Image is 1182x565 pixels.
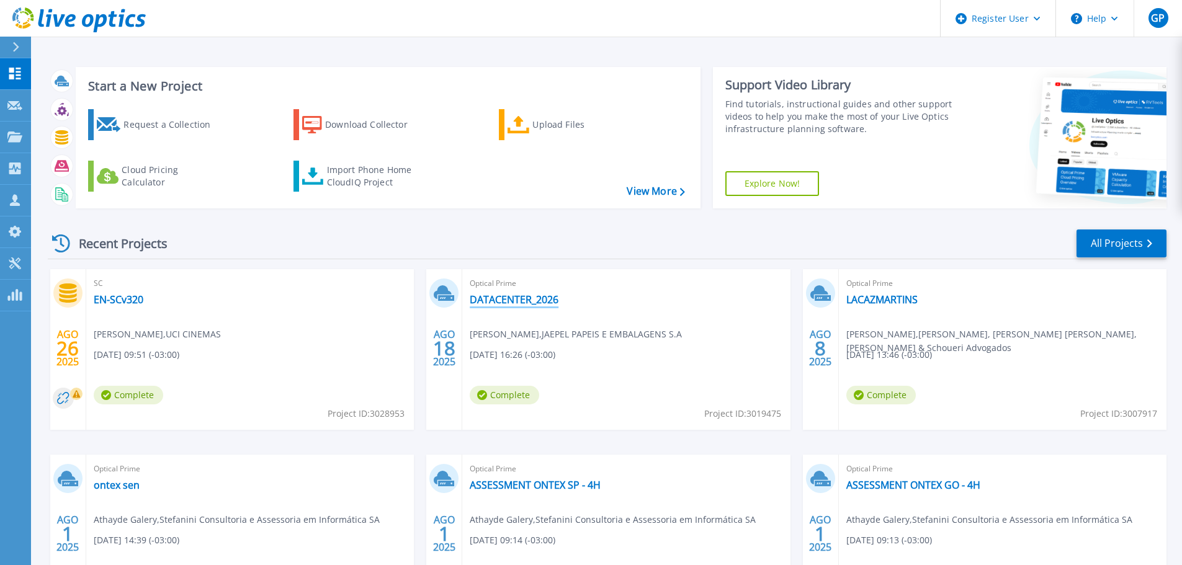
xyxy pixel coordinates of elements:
[439,528,450,539] span: 1
[470,479,601,491] a: ASSESSMENT ONTEX SP - 4H
[94,348,179,362] span: [DATE] 09:51 (-03:00)
[1151,13,1165,23] span: GP
[704,407,781,420] span: Project ID: 3019475
[725,98,957,135] div: Find tutorials, instructional guides and other support videos to help you make the most of your L...
[808,511,832,556] div: AGO 2025
[470,348,555,362] span: [DATE] 16:26 (-03:00)
[1077,229,1166,257] a: All Projects
[94,327,221,341] span: [PERSON_NAME] , UCI CINEMAS
[808,326,832,371] div: AGO 2025
[725,171,820,196] a: Explore Now!
[328,407,405,420] span: Project ID: 3028953
[94,533,179,547] span: [DATE] 14:39 (-03:00)
[1080,407,1157,420] span: Project ID: 3007917
[470,533,555,547] span: [DATE] 09:14 (-03:00)
[846,513,1132,527] span: Athayde Galery , Stefanini Consultoria e Assessoria em Informática SA
[293,109,432,140] a: Download Collector
[532,112,632,137] div: Upload Files
[470,513,756,527] span: Athayde Galery , Stefanini Consultoria e Assessoria em Informática SA
[123,112,223,137] div: Request a Collection
[94,293,143,306] a: EN-SCv320
[627,185,684,197] a: View More
[470,462,782,476] span: Optical Prime
[846,533,932,547] span: [DATE] 09:13 (-03:00)
[94,277,406,290] span: SC
[470,386,539,404] span: Complete
[94,479,140,491] a: ontex sen
[88,79,684,93] h3: Start a New Project
[846,386,916,404] span: Complete
[846,277,1159,290] span: Optical Prime
[846,293,918,306] a: LACAZMARTINS
[725,77,957,93] div: Support Video Library
[56,511,79,556] div: AGO 2025
[325,112,424,137] div: Download Collector
[56,343,79,354] span: 26
[499,109,637,140] a: Upload Files
[56,326,79,371] div: AGO 2025
[48,228,184,259] div: Recent Projects
[94,462,406,476] span: Optical Prime
[432,511,456,556] div: AGO 2025
[432,326,456,371] div: AGO 2025
[846,348,932,362] span: [DATE] 13:46 (-03:00)
[94,513,380,527] span: Athayde Galery , Stefanini Consultoria e Assessoria em Informática SA
[88,161,226,192] a: Cloud Pricing Calculator
[815,343,826,354] span: 8
[470,327,682,341] span: [PERSON_NAME] , JAEPEL PAPEIS E EMBALAGENS S.A
[122,164,221,189] div: Cloud Pricing Calculator
[846,479,980,491] a: ASSESSMENT ONTEX GO - 4H
[846,462,1159,476] span: Optical Prime
[470,293,558,306] a: DATACENTER_2026
[815,528,826,539] span: 1
[846,327,1166,355] span: [PERSON_NAME] , [PERSON_NAME], [PERSON_NAME] [PERSON_NAME], [PERSON_NAME] & Schoueri Advogados
[94,386,163,404] span: Complete
[62,528,73,539] span: 1
[470,277,782,290] span: Optical Prime
[327,164,424,189] div: Import Phone Home CloudIQ Project
[433,343,455,354] span: 18
[88,109,226,140] a: Request a Collection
